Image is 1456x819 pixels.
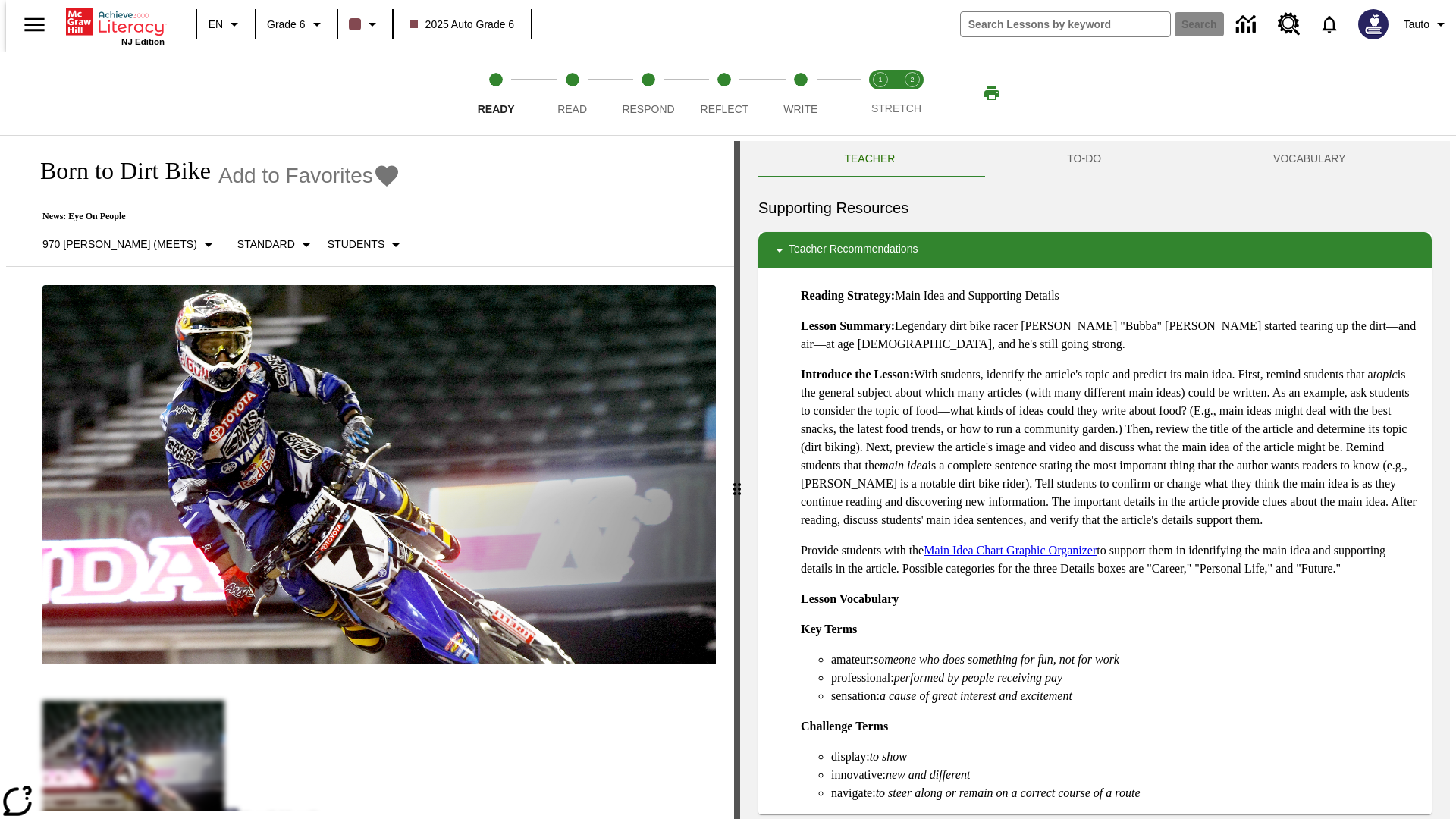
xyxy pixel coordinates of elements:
button: Ready step 1 of 5 [452,52,540,135]
button: Scaffolds, Standard [231,231,322,259]
em: a cause of great interest and excitement [880,689,1072,702]
a: Notifications [1310,5,1349,44]
p: Legendary dirt bike racer [PERSON_NAME] "Bubba" [PERSON_NAME] started tearing up the dirt—and air... [801,317,1420,353]
button: Profile/Settings [1398,11,1456,38]
em: topic [1373,368,1398,381]
strong: Lesson Vocabulary [801,592,899,605]
text: 1 [878,76,882,83]
em: main idea [880,459,928,472]
p: Main Idea and Supporting Details [801,287,1420,305]
em: to steer along or remain on a correct course of a route [876,786,1141,799]
span: Ready [478,103,515,115]
button: Stretch Respond step 2 of 2 [890,52,934,135]
p: With students, identify the article's topic and predict its main idea. First, remind students tha... [801,366,1420,529]
div: Instructional Panel Tabs [758,141,1432,177]
button: Teacher [758,141,981,177]
img: Motocross racer James Stewart flies through the air on his dirt bike. [42,285,716,664]
strong: Reading Strategy: [801,289,895,302]
h1: Born to Dirt Bike [24,157,211,185]
p: News: Eye On People [24,211,411,222]
span: Reflect [701,103,749,115]
div: activity [740,141,1450,819]
span: Grade 6 [267,17,306,33]
p: Standard [237,237,295,253]
button: Class color is dark brown. Change class color [343,11,388,38]
span: Add to Favorites [218,164,373,188]
button: Select a new avatar [1349,5,1398,44]
div: Home [66,5,165,46]
button: Open side menu [12,2,57,47]
a: Main Idea Chart Graphic Organizer [924,544,1097,557]
span: EN [209,17,223,33]
button: Add to Favorites - Born to Dirt Bike [218,162,400,189]
button: Stretch Read step 1 of 2 [858,52,902,135]
li: display: [831,748,1420,766]
em: someone who does something for fun, not for work [874,653,1119,666]
em: performed by people receiving pay [894,671,1062,684]
li: amateur: [831,651,1420,669]
button: Grade: Grade 6, Select a grade [261,11,332,38]
button: Language: EN, Select a language [202,11,250,38]
strong: Challenge Terms [801,720,888,733]
strong: Lesson Summary: [801,319,895,332]
li: sensation: [831,687,1420,705]
span: STRETCH [871,102,921,115]
p: 970 [PERSON_NAME] (Meets) [42,237,197,253]
button: Write step 5 of 5 [757,52,845,135]
em: to show [870,750,907,763]
strong: Introduce the Lesson: [801,368,914,381]
button: Select Lexile, 970 Lexile (Meets) [36,231,224,259]
li: professional: [831,669,1420,687]
button: Reflect step 4 of 5 [680,52,768,135]
span: 2025 Auto Grade 6 [410,17,515,33]
p: Students [328,237,384,253]
button: Select Student [322,231,411,259]
img: Avatar [1358,9,1389,39]
div: Press Enter or Spacebar and then press right and left arrow keys to move the slider [734,141,740,819]
p: Teacher Recommendations [789,241,918,259]
h6: Supporting Resources [758,196,1432,220]
li: navigate: [831,784,1420,802]
button: Respond step 3 of 5 [604,52,692,135]
div: Teacher Recommendations [758,232,1432,268]
input: search field [961,12,1170,36]
strong: Key Terms [801,623,857,635]
span: NJ Edition [121,37,165,46]
span: Read [557,103,587,115]
span: Write [783,103,817,115]
em: new and different [886,768,970,781]
text: 2 [910,76,914,83]
span: Respond [622,103,674,115]
button: Print [968,80,1016,107]
li: innovative: [831,766,1420,784]
button: TO-DO [981,141,1188,177]
p: Provide students with the to support them in identifying the main idea and supporting details in ... [801,541,1420,578]
a: Resource Center, Will open in new tab [1269,4,1310,45]
div: reading [6,141,734,811]
span: Tauto [1404,17,1429,33]
button: Read step 2 of 5 [528,52,616,135]
a: Data Center [1227,4,1269,45]
button: VOCABULARY [1188,141,1432,177]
